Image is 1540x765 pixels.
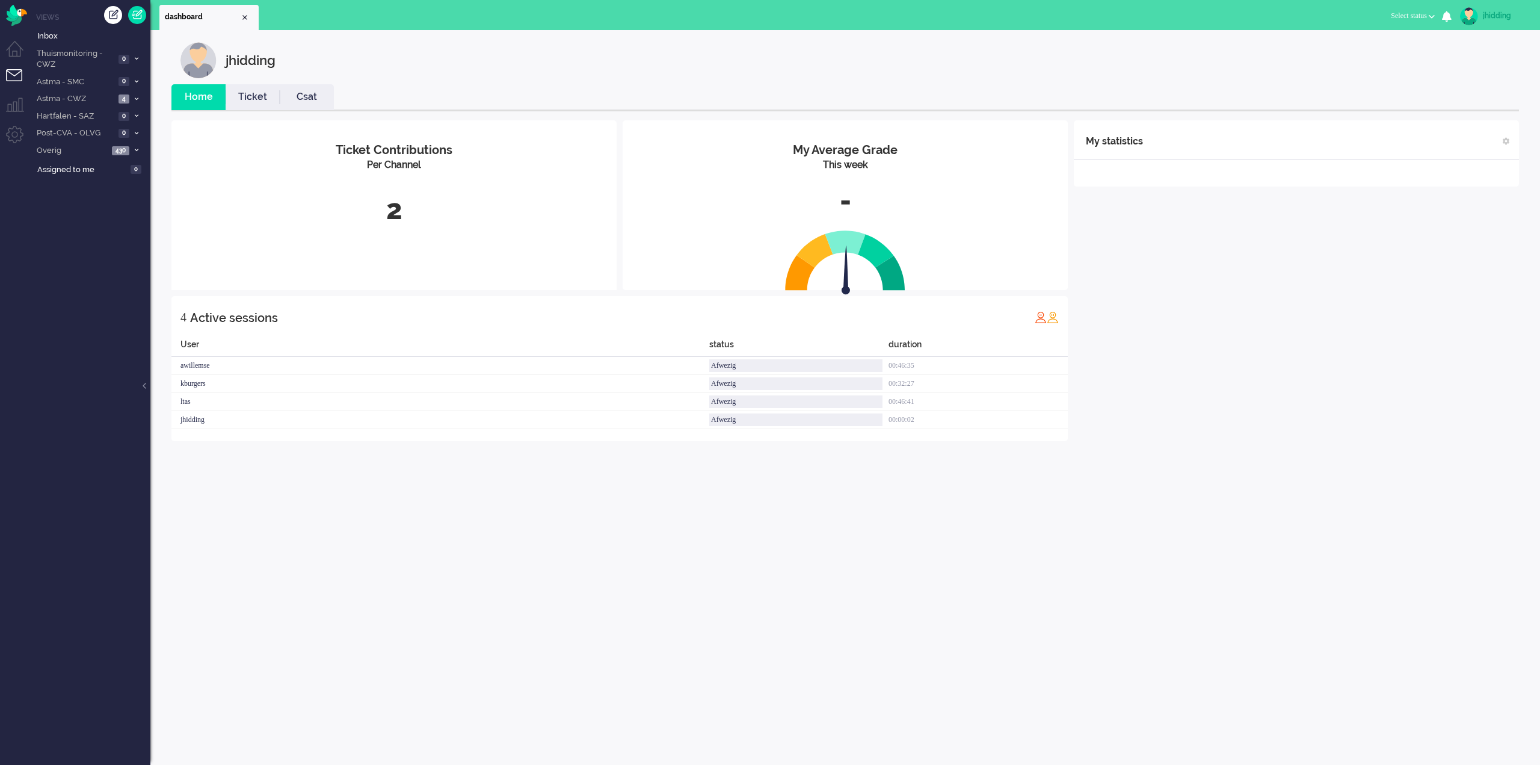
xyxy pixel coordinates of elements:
[1086,129,1143,153] div: My statistics
[1384,4,1442,30] li: Select status
[35,163,150,176] a: Assigned to me 0
[119,55,129,64] span: 0
[35,48,115,70] span: Thuismonitoring - CWZ
[709,338,889,357] div: status
[171,393,709,411] div: ltas
[119,94,129,104] span: 4
[280,90,334,104] a: Csat
[6,69,33,96] li: Tickets menu
[6,126,33,153] li: Admin menu
[632,141,1059,159] div: My Average Grade
[119,112,129,121] span: 0
[6,41,33,68] li: Dashboard menu
[1483,10,1528,22] div: jhidding
[180,305,186,329] div: 4
[889,393,1068,411] div: 00:46:41
[280,84,334,110] li: Csat
[171,411,709,429] div: jhidding
[35,93,115,105] span: Astma - CWZ
[180,158,608,172] div: Per Channel
[1384,7,1442,25] button: Select status
[131,165,141,174] span: 0
[119,77,129,86] span: 0
[128,6,146,24] a: Quick Ticket
[6,98,33,125] li: Supervisor menu
[6,8,27,17] a: Omnidesk
[1458,7,1528,25] a: jhidding
[1391,11,1427,20] span: Select status
[190,306,278,330] div: Active sessions
[709,359,882,372] div: Afwezig
[37,31,150,42] span: Inbox
[35,111,115,122] span: Hartfalen - SAZ
[820,246,872,297] img: arrow.svg
[159,5,259,30] li: Dashboard
[171,84,226,110] li: Home
[889,375,1068,393] div: 00:32:27
[1047,311,1059,323] img: profile_orange.svg
[180,42,217,78] img: customer.svg
[709,377,882,390] div: Afwezig
[632,158,1059,172] div: This week
[889,338,1068,357] div: duration
[226,84,280,110] li: Ticket
[1035,311,1047,323] img: profile_red.svg
[35,128,115,139] span: Post-CVA - OLVG
[119,129,129,138] span: 0
[171,338,709,357] div: User
[165,12,240,22] span: dashboard
[104,6,122,24] div: Create ticket
[35,29,150,42] a: Inbox
[889,411,1068,429] div: 00:00:02
[785,230,905,291] img: semi_circle.svg
[171,375,709,393] div: kburgers
[709,413,882,426] div: Afwezig
[37,164,127,176] span: Assigned to me
[709,395,882,408] div: Afwezig
[35,145,108,156] span: Overig
[1460,7,1478,25] img: avatar
[171,357,709,375] div: awillemse
[240,13,250,22] div: Close tab
[35,76,115,88] span: Astma - SMC
[171,90,226,104] a: Home
[226,90,280,104] a: Ticket
[112,146,129,155] span: 430
[6,5,27,26] img: flow_omnibird.svg
[180,190,608,230] div: 2
[632,181,1059,221] div: -
[226,42,276,78] div: jhidding
[889,357,1068,375] div: 00:46:35
[180,141,608,159] div: Ticket Contributions
[36,12,150,22] li: Views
